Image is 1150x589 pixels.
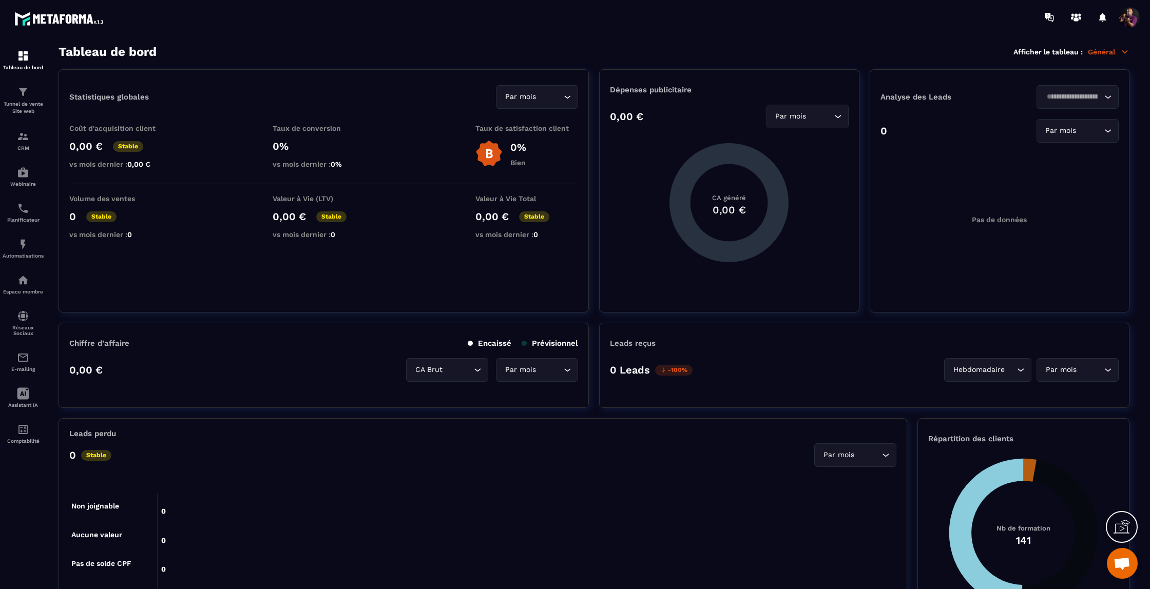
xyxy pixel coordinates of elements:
p: Statistiques globales [69,92,149,102]
img: automations [17,238,29,250]
p: Valeur à Vie (LTV) [273,194,375,203]
p: 0 [69,449,76,461]
p: vs mois dernier : [475,230,578,239]
p: Coût d'acquisition client [69,124,172,132]
p: 0 Leads [610,364,650,376]
p: 0,00 € [610,110,643,123]
p: 0,00 € [69,364,103,376]
p: 0,00 € [273,210,306,223]
div: Search for option [406,358,488,382]
a: accountantaccountantComptabilité [3,416,44,451]
p: Dépenses publicitaire [610,85,848,94]
p: Encaissé [468,339,511,348]
div: Search for option [1037,119,1119,143]
a: automationsautomationsAutomatisations [3,230,44,266]
div: Search for option [944,358,1031,382]
span: Par mois [773,111,809,122]
p: Tableau de bord [3,65,44,70]
span: Par mois [1043,364,1079,376]
div: Search for option [496,85,578,109]
p: 0 [69,210,76,223]
p: Tunnel de vente Site web [3,101,44,115]
p: Bien [510,159,526,167]
img: formation [17,86,29,98]
p: Taux de satisfaction client [475,124,578,132]
p: Leads reçus [610,339,656,348]
p: Automatisations [3,253,44,259]
p: vs mois dernier : [69,230,172,239]
img: email [17,351,29,364]
img: b-badge-o.b3b20ee6.svg [475,140,503,167]
p: Chiffre d’affaire [69,339,129,348]
p: Stable [81,450,111,461]
span: Par mois [503,364,538,376]
p: 0% [510,141,526,153]
div: Search for option [1037,358,1119,382]
span: 0 [127,230,132,239]
p: Leads perdu [69,429,116,438]
p: 0 [880,125,887,137]
p: Stable [113,141,143,152]
span: Par mois [503,91,538,103]
p: Stable [519,211,549,222]
span: 0,00 € [127,160,150,168]
input: Search for option [538,91,561,103]
div: Ouvrir le chat [1107,548,1138,579]
p: Réseaux Sociaux [3,325,44,336]
p: Général [1088,47,1129,56]
div: Search for option [496,358,578,382]
a: social-networksocial-networkRéseaux Sociaux [3,302,44,344]
input: Search for option [1079,125,1102,136]
p: Stable [86,211,117,222]
span: Hebdomadaire [951,364,1007,376]
div: Search for option [766,105,849,128]
p: CRM [3,145,44,151]
tspan: Pas de solde CPF [71,559,131,567]
input: Search for option [1079,364,1102,376]
p: 0,00 € [475,210,509,223]
input: Search for option [809,111,832,122]
span: 0 [331,230,335,239]
span: CA Brut [413,364,445,376]
span: 0 [533,230,538,239]
img: logo [14,9,107,28]
p: Assistant IA [3,402,44,408]
img: formation [17,50,29,62]
img: formation [17,130,29,143]
span: Par mois [1043,125,1079,136]
p: vs mois dernier : [273,160,375,168]
img: social-network [17,310,29,322]
h3: Tableau de bord [59,45,157,59]
p: vs mois dernier : [273,230,375,239]
a: Assistant IA [3,380,44,416]
input: Search for option [538,364,561,376]
a: formationformationCRM [3,123,44,159]
p: Planificateur [3,217,44,223]
p: -100% [655,365,693,376]
div: Search for option [814,443,896,467]
p: vs mois dernier : [69,160,172,168]
p: Analyse des Leads [880,92,1000,102]
p: Volume des ventes [69,194,172,203]
input: Search for option [856,449,879,461]
p: Valeur à Vie Total [475,194,578,203]
p: Répartition des clients [928,434,1119,443]
input: Search for option [1007,364,1014,376]
img: scheduler [17,202,29,214]
p: Espace membre [3,289,44,294]
tspan: Aucune valeur [71,531,122,539]
p: Afficher le tableau : [1013,48,1083,56]
p: Stable [316,211,347,222]
p: E-mailing [3,366,44,372]
a: automationsautomationsWebinaire [3,159,44,194]
img: accountant [17,423,29,436]
div: Search for option [1037,85,1119,109]
span: 0% [331,160,342,168]
p: 0% [273,140,375,152]
input: Search for option [445,364,471,376]
p: 0,00 € [69,140,103,152]
p: Taux de conversion [273,124,375,132]
img: automations [17,274,29,286]
a: automationsautomationsEspace membre [3,266,44,302]
p: Webinaire [3,181,44,187]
